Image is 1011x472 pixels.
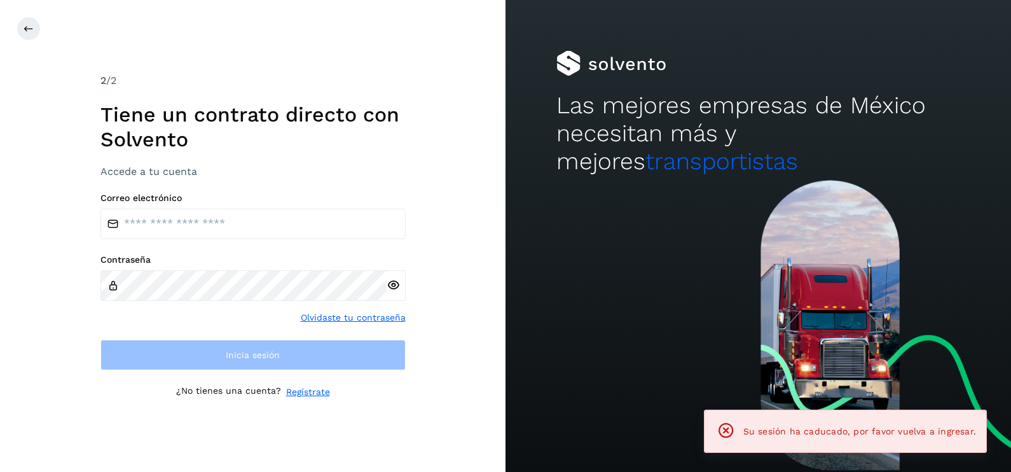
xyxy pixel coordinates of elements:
[100,254,406,265] label: Contraseña
[100,340,406,370] button: Inicia sesión
[100,193,406,204] label: Correo electrónico
[226,351,280,359] span: Inicia sesión
[645,148,798,175] span: transportistas
[100,73,406,88] div: /2
[100,74,106,87] span: 2
[743,426,976,436] span: Su sesión ha caducado, por favor vuelva a ingresar.
[301,311,406,324] a: Olvidaste tu contraseña
[556,92,961,176] h2: Las mejores empresas de México necesitan más y mejores
[100,102,406,151] h1: Tiene un contrato directo con Solvento
[100,165,406,177] h3: Accede a tu cuenta
[286,385,330,399] a: Regístrate
[176,385,281,399] p: ¿No tienes una cuenta?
